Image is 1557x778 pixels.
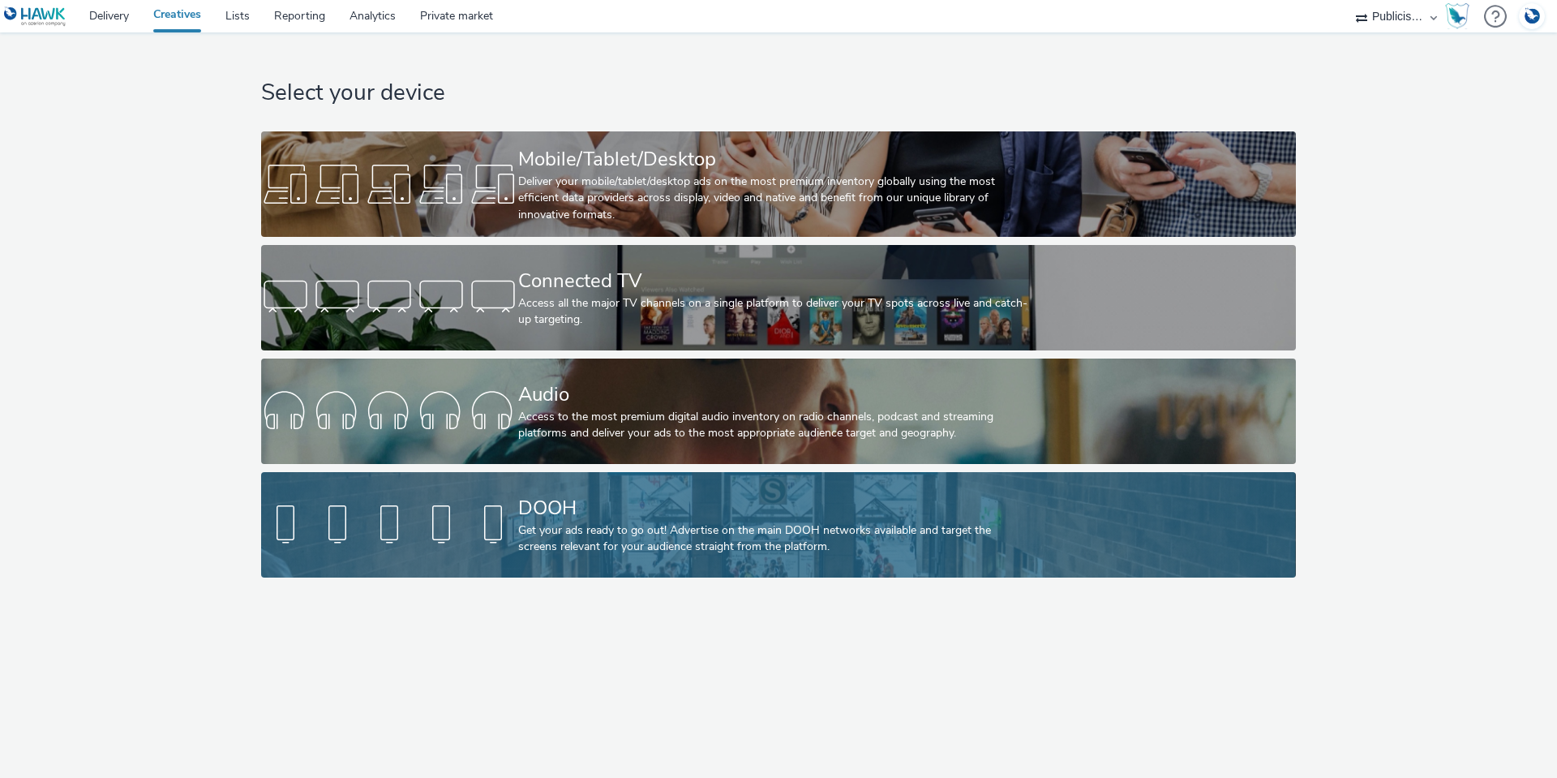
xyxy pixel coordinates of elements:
div: Audio [518,380,1032,409]
a: DOOHGet your ads ready to go out! Advertise on the main DOOH networks available and target the sc... [261,472,1295,578]
a: AudioAccess to the most premium digital audio inventory on radio channels, podcast and streaming ... [261,359,1295,464]
a: Mobile/Tablet/DesktopDeliver your mobile/tablet/desktop ads on the most premium inventory globall... [261,131,1295,237]
img: Account DE [1520,3,1544,30]
h1: Select your device [261,78,1295,109]
a: Connected TVAccess all the major TV channels on a single platform to deliver your TV spots across... [261,245,1295,350]
a: Hawk Academy [1445,3,1476,29]
div: Access all the major TV channels on a single platform to deliver your TV spots across live and ca... [518,295,1032,329]
div: Access to the most premium digital audio inventory on radio channels, podcast and streaming platf... [518,409,1032,442]
div: Connected TV [518,267,1032,295]
div: DOOH [518,494,1032,522]
img: Hawk Academy [1445,3,1469,29]
div: Deliver your mobile/tablet/desktop ads on the most premium inventory globally using the most effi... [518,174,1032,223]
div: Get your ads ready to go out! Advertise on the main DOOH networks available and target the screen... [518,522,1032,556]
div: Mobile/Tablet/Desktop [518,145,1032,174]
img: undefined Logo [4,6,66,27]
